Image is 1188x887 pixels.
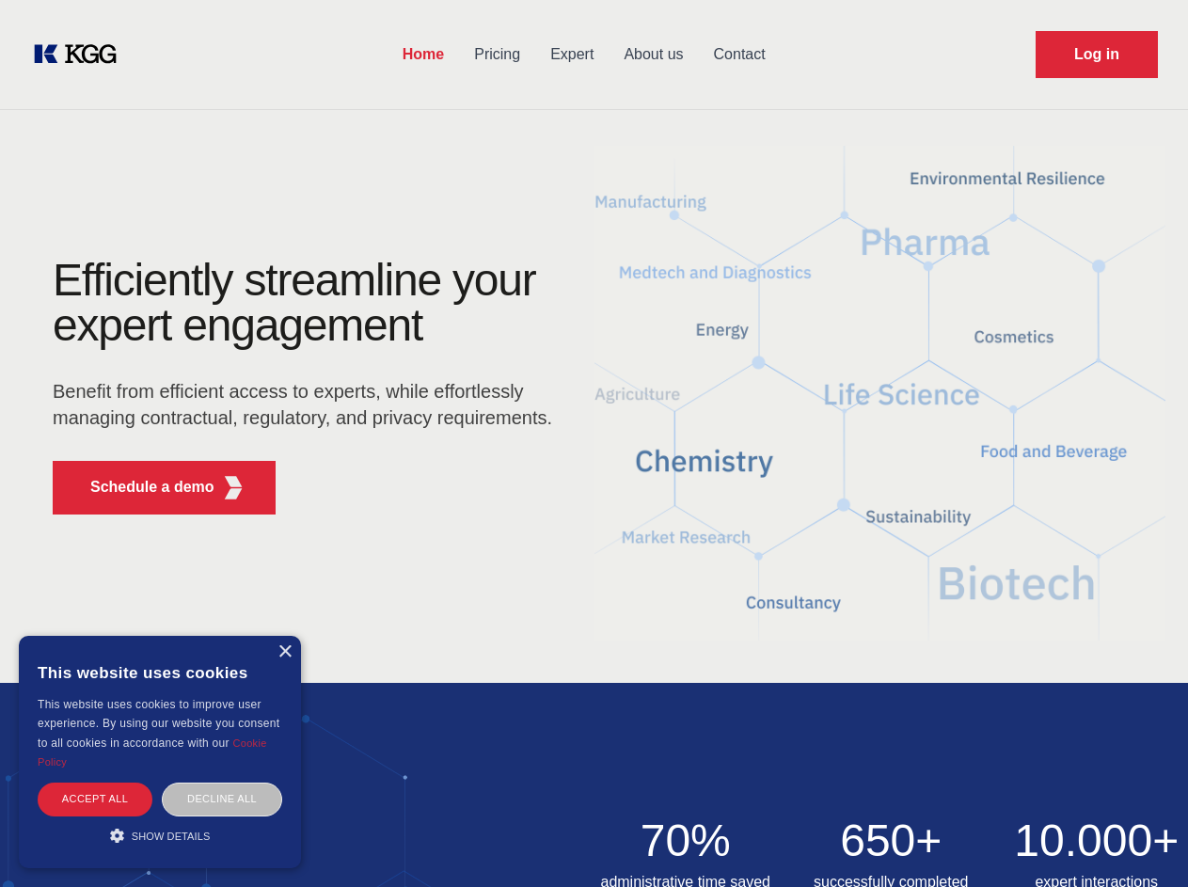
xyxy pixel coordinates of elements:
a: Pricing [459,30,535,79]
h2: 650+ [800,818,983,863]
a: Cookie Policy [38,737,267,768]
h2: 70% [594,818,778,863]
img: KGG Fifth Element RED [594,122,1166,664]
div: Accept all [38,783,152,816]
div: Close [277,645,292,659]
img: KGG Fifth Element RED [222,476,246,499]
div: Show details [38,826,282,845]
div: Decline all [162,783,282,816]
button: Schedule a demoKGG Fifth Element RED [53,461,276,515]
span: Show details [132,831,211,842]
a: KOL Knowledge Platform: Talk to Key External Experts (KEE) [30,40,132,70]
a: Expert [535,30,609,79]
a: Request Demo [1036,31,1158,78]
a: Home [388,30,459,79]
a: Contact [699,30,781,79]
iframe: Chat Widget [1094,797,1188,887]
p: Schedule a demo [90,476,214,499]
p: Benefit from efficient access to experts, while effortlessly managing contractual, regulatory, an... [53,378,564,431]
span: This website uses cookies to improve user experience. By using our website you consent to all coo... [38,698,279,750]
h1: Efficiently streamline your expert engagement [53,258,564,348]
a: About us [609,30,698,79]
div: This website uses cookies [38,650,282,695]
